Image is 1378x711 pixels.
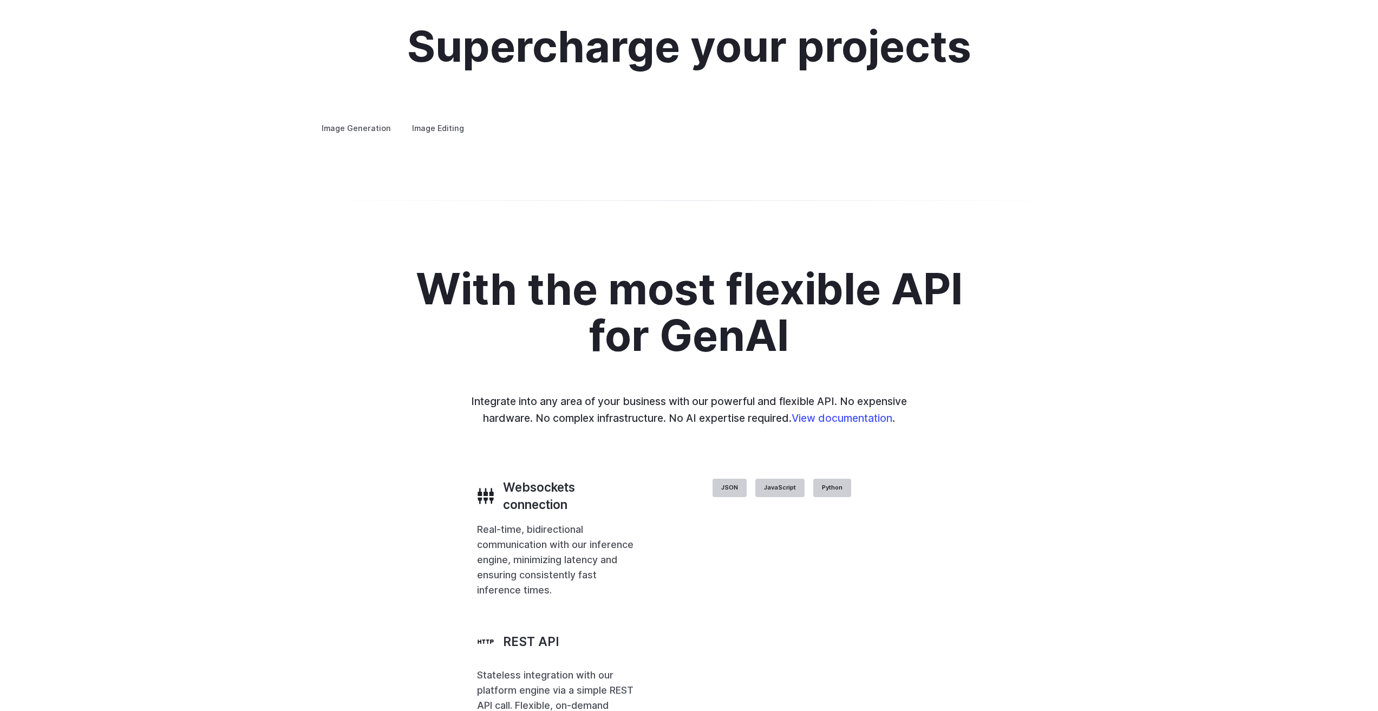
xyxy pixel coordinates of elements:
h3: Websockets connection [503,479,636,513]
label: Python [813,479,851,497]
a: View documentation [792,412,892,425]
label: Image Editing [403,119,473,138]
h2: With the most flexible API for GenAI [388,265,991,359]
label: Image Generation [312,119,400,138]
label: JavaScript [755,479,805,497]
p: Real-time, bidirectional communication with our inference engine, minimizing latency and ensuring... [477,522,636,598]
h3: REST API [503,633,559,650]
p: Integrate into any area of your business with our powerful and flexible API. No expensive hardwar... [464,393,915,426]
label: JSON [713,479,747,497]
h2: Supercharge your projects [407,23,971,69]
